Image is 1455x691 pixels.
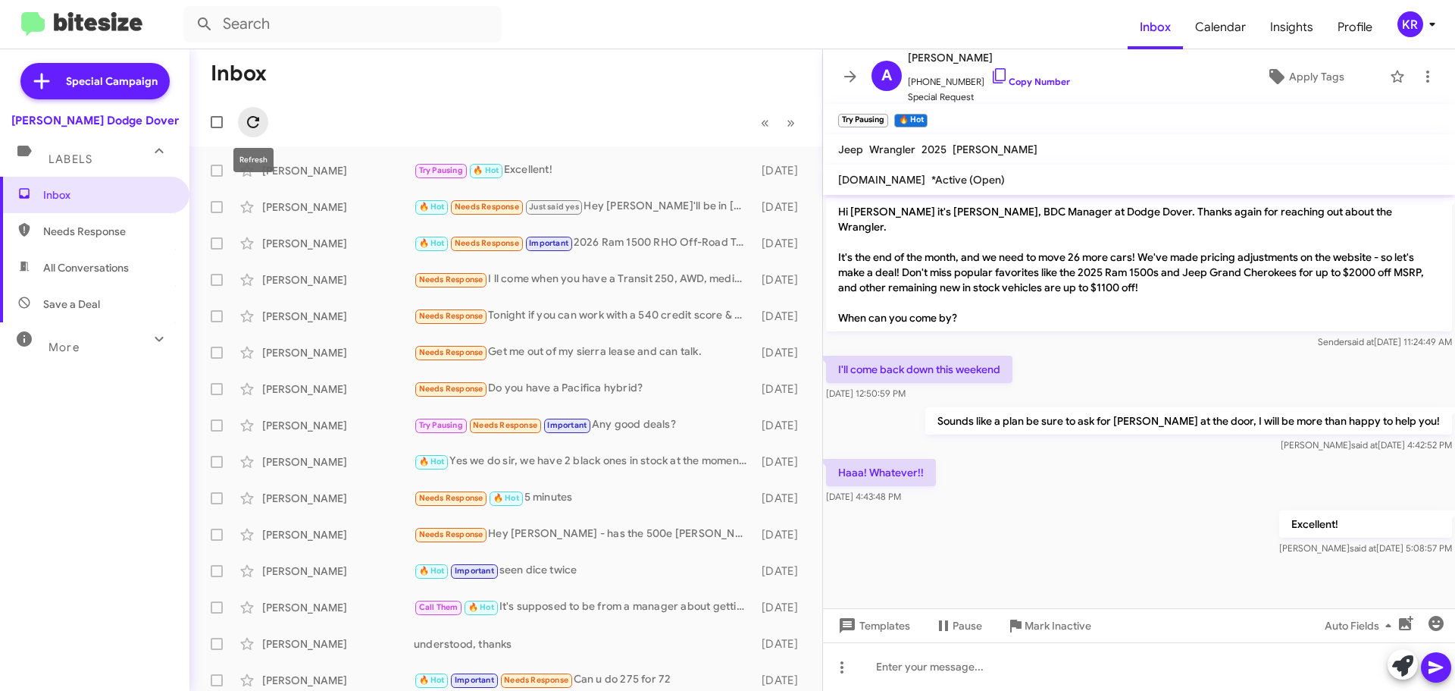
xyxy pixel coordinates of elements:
[754,454,810,470] div: [DATE]
[473,165,499,175] span: 🔥 Hot
[419,457,445,466] span: 🔥 Hot
[414,234,754,252] div: 2026 Ram 1500 RHO Off-Road Truck | Specs, Engines, & More [URL][DOMAIN_NAME]
[43,224,172,239] span: Needs Response
[1350,542,1376,554] span: said at
[869,143,915,156] span: Wrangler
[419,202,445,212] span: 🔥 Hot
[262,272,414,287] div: [PERSON_NAME]
[419,602,458,612] span: Call Them
[414,671,754,689] div: Can u do 275 for 72
[921,143,947,156] span: 2025
[908,67,1070,90] span: [PHONE_NUMBER]
[1325,612,1397,639] span: Auto Fields
[262,454,414,470] div: [PERSON_NAME]
[754,673,810,688] div: [DATE]
[455,202,519,212] span: Needs Response
[826,356,1012,383] p: I'll come back down this weekend
[414,636,754,652] div: understood, thanks
[262,236,414,251] div: [PERSON_NAME]
[787,113,795,132] span: »
[262,636,414,652] div: [PERSON_NAME]
[11,113,179,128] div: [PERSON_NAME] Dodge Dover
[754,418,810,433] div: [DATE]
[262,382,414,397] div: [PERSON_NAME]
[414,162,754,179] div: Excellent!
[1313,612,1410,639] button: Auto Fields
[529,238,568,248] span: Important
[262,491,414,506] div: [PERSON_NAME]
[262,673,414,688] div: [PERSON_NAME]
[826,388,906,399] span: [DATE] 12:50:59 PM
[838,173,925,187] span: [DOMAIN_NAME]
[414,307,754,325] div: Tonight if you can work with a 540 credit score & a $2000 down payment
[922,612,994,639] button: Pause
[504,675,568,685] span: Needs Response
[1347,336,1374,347] span: said at
[262,600,414,615] div: [PERSON_NAME]
[211,61,267,86] h1: Inbox
[262,345,414,360] div: [PERSON_NAME]
[894,114,927,127] small: 🔥 Hot
[1281,439,1452,451] span: [PERSON_NAME] [DATE] 4:42:52 PM
[835,612,910,639] span: Templates
[419,347,483,357] span: Needs Response
[547,420,587,430] span: Important
[953,143,1037,156] span: [PERSON_NAME]
[183,6,502,42] input: Search
[754,527,810,542] div: [DATE]
[1025,612,1091,639] span: Mark Inactive
[908,49,1070,67] span: [PERSON_NAME]
[262,527,414,542] div: [PERSON_NAME]
[754,600,810,615] div: [DATE]
[262,199,414,215] div: [PERSON_NAME]
[414,598,754,616] div: It's supposed to be from a manager about getting my car fixed
[1183,5,1258,49] span: Calendar
[414,416,754,434] div: Any good deals?
[493,493,519,503] span: 🔥 Hot
[468,602,494,612] span: 🔥 Hot
[414,198,754,215] div: Hey [PERSON_NAME]'ll be in [DATE] JC knows I'm coming in I have a lease that has an heating/ac is...
[838,114,888,127] small: Try Pausing
[994,612,1103,639] button: Mark Inactive
[1325,5,1385,49] a: Profile
[1351,439,1378,451] span: said at
[754,236,810,251] div: [DATE]
[754,382,810,397] div: [DATE]
[419,420,463,430] span: Try Pausing
[1279,542,1452,554] span: [PERSON_NAME] [DATE] 5:08:57 PM
[925,407,1452,435] p: Sounds like a plan be sure to ask for [PERSON_NAME] at the door, I will be more than happy to hel...
[838,143,863,156] span: Jeep
[43,260,129,275] span: All Conversations
[1385,11,1438,37] button: KR
[233,148,274,172] div: Refresh
[414,271,754,288] div: I ll come when you have a Transit 250, AWD, medium roof cargo van. Let me know.
[754,636,810,652] div: [DATE]
[931,173,1005,187] span: *Active (Open)
[66,74,158,89] span: Special Campaign
[419,384,483,394] span: Needs Response
[414,453,754,470] div: Yes we do sir, we have 2 black ones in stock at the moment and One of them is a limited edition M...
[529,202,579,212] span: Just said yes
[419,529,483,539] span: Needs Response
[419,493,483,503] span: Needs Response
[414,562,754,579] div: seen dice twice
[414,489,754,507] div: 5 minutes
[908,90,1070,105] span: Special Request
[754,309,810,324] div: [DATE]
[419,165,463,175] span: Try Pausing
[419,311,483,321] span: Needs Response
[753,107,804,138] nav: Page navigation example
[20,63,170,99] a: Special Campaign
[754,491,810,506] div: [DATE]
[1397,11,1423,37] div: KR
[754,272,810,287] div: [DATE]
[754,199,810,215] div: [DATE]
[48,341,80,354] span: More
[414,380,754,397] div: Do you have a Pacifica hybrid?
[953,612,982,639] span: Pause
[419,275,483,284] span: Needs Response
[414,344,754,361] div: Get me out of my sierra lease and can talk.
[754,564,810,579] div: [DATE]
[826,198,1452,331] p: Hi [PERSON_NAME] it's [PERSON_NAME], BDC Manager at Dodge Dover. Thanks again for reaching out ab...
